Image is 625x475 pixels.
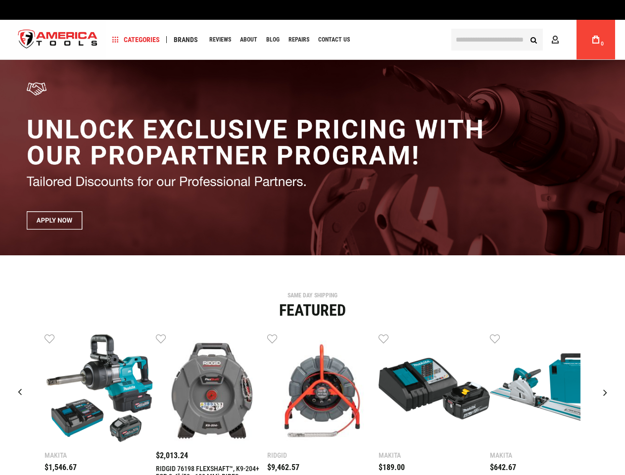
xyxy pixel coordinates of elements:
span: About [240,37,257,43]
div: Featured [7,302,618,318]
span: $189.00 [379,463,405,472]
span: Brands [174,36,198,43]
div: Makita [45,452,156,459]
button: Search [524,30,543,49]
img: Makita GWT10T 40V max XGT® Brushless Cordless 4‑Sp. High‑Torque 1" Sq. Drive D‑Handle Extended An... [45,333,156,444]
a: Reviews [205,33,236,47]
span: Categories [112,36,160,43]
img: America Tools [10,21,106,58]
a: About [236,33,262,47]
img: RIDGID 76198 FLEXSHAFT™, K9-204+ FOR 2-4 [156,333,267,444]
span: 0 [601,41,604,47]
a: Blog [262,33,284,47]
a: RIDGID 76883 SEESNAKE® MINI PRO [267,333,379,447]
img: MAKITA BL1840BDC1 18V LXT® LITHIUM-ION BATTERY AND CHARGER STARTER PACK, BL1840B, DC18RC (4.0AH) [379,333,490,444]
div: Makita [379,452,490,459]
span: Repairs [288,37,309,43]
a: Contact Us [314,33,354,47]
a: 0 [586,20,605,59]
a: store logo [10,21,106,58]
span: $642.67 [490,463,516,472]
div: SAME DAY SHIPPING [7,292,618,298]
a: Repairs [284,33,314,47]
a: Categories [108,33,164,47]
span: $9,462.57 [267,463,299,472]
a: RIDGID 76198 FLEXSHAFT™, K9-204+ FOR 2-4 [156,333,267,447]
a: MAKITA BL1840BDC1 18V LXT® LITHIUM-ION BATTERY AND CHARGER STARTER PACK, BL1840B, DC18RC (4.0AH) [379,333,490,447]
span: $1,546.67 [45,463,77,472]
a: Brands [169,33,202,47]
span: $2,013.24 [156,451,188,460]
a: MAKITA SP6000J1 6-1/2" PLUNGE CIRCULAR SAW, 55" GUIDE RAIL, 12 AMP, ELECTRIC BRAKE, CASE [490,333,601,447]
span: Blog [266,37,280,43]
span: Contact Us [318,37,350,43]
img: RIDGID 76883 SEESNAKE® MINI PRO [267,333,379,444]
span: Reviews [209,37,231,43]
div: Ridgid [267,452,379,459]
a: Makita GWT10T 40V max XGT® Brushless Cordless 4‑Sp. High‑Torque 1" Sq. Drive D‑Handle Extended An... [45,333,156,447]
img: MAKITA SP6000J1 6-1/2" PLUNGE CIRCULAR SAW, 55" GUIDE RAIL, 12 AMP, ELECTRIC BRAKE, CASE [490,333,601,444]
div: Makita [490,452,601,459]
